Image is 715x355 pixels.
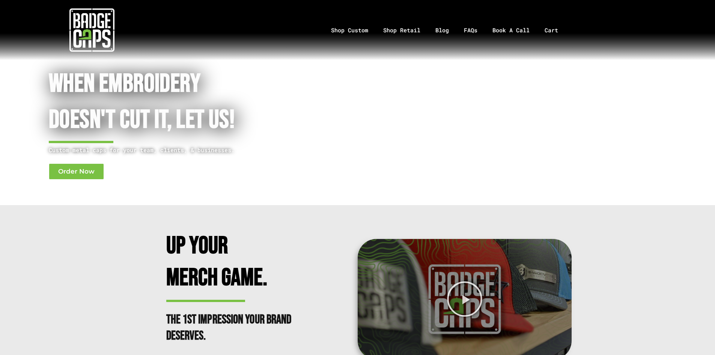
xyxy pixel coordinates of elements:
[376,11,428,50] a: Shop Retail
[166,230,298,294] h2: Up Your Merch Game.
[166,312,298,344] h2: The 1st impression your brand deserves.
[446,281,483,317] div: Play Video
[428,11,456,50] a: Blog
[49,163,104,180] a: Order Now
[537,11,575,50] a: Cart
[49,145,318,155] p: Custom metal caps for your team, clients, & businesses.
[69,8,114,53] img: badgecaps white logo with green acccent
[485,11,537,50] a: Book A Call
[49,66,318,139] h1: When Embroidery Doesn't cut it, Let Us!
[184,11,715,50] nav: Menu
[58,168,95,175] span: Order Now
[456,11,485,50] a: FAQs
[324,11,376,50] a: Shop Custom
